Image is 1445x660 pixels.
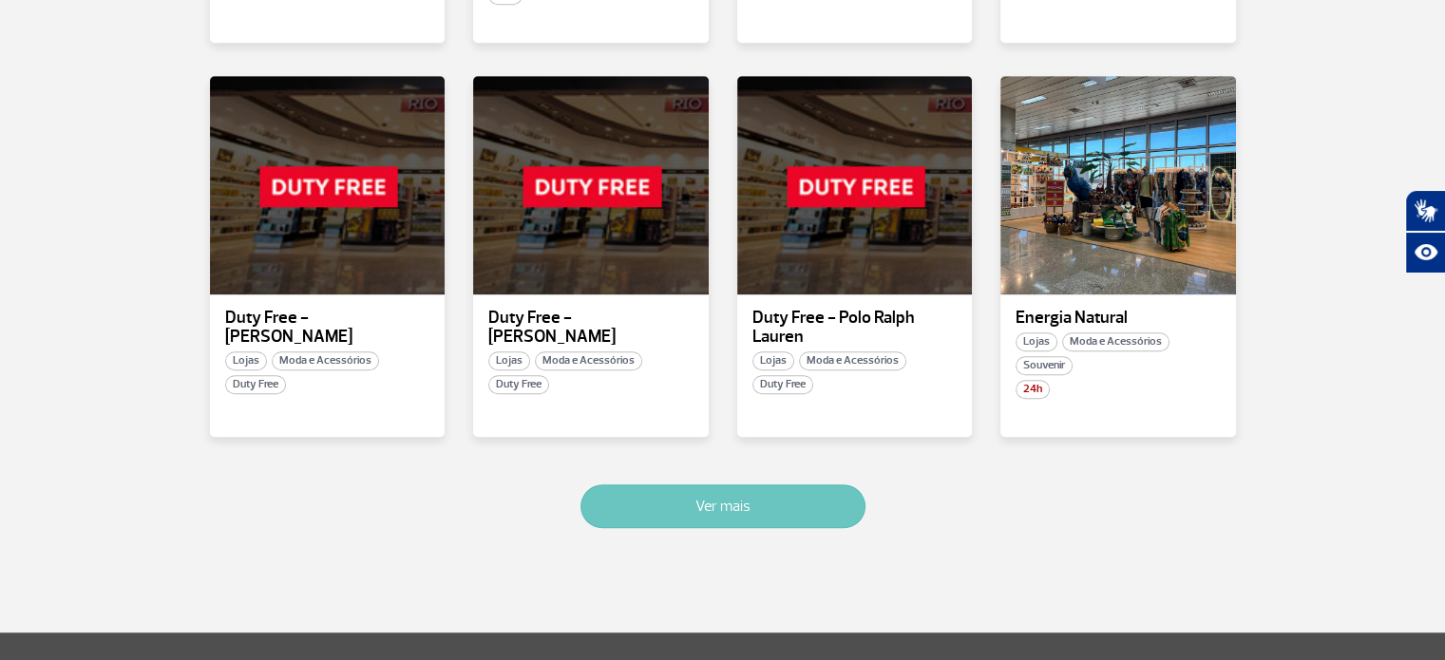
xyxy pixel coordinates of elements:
[1016,356,1073,375] span: Souvenir
[1016,380,1050,399] span: 24h
[752,351,794,370] span: Lojas
[1062,332,1169,351] span: Moda e Acessórios
[1405,190,1445,232] button: Abrir tradutor de língua de sinais.
[488,375,549,394] span: Duty Free
[272,351,379,370] span: Moda e Acessórios
[488,351,530,370] span: Lojas
[752,309,958,347] p: Duty Free - Polo Ralph Lauren
[488,309,694,347] p: Duty Free - [PERSON_NAME]
[1016,332,1057,351] span: Lojas
[1405,190,1445,273] div: Plugin de acessibilidade da Hand Talk.
[535,351,642,370] span: Moda e Acessórios
[752,375,813,394] span: Duty Free
[225,309,430,347] p: Duty Free - [PERSON_NAME]
[1405,232,1445,273] button: Abrir recursos assistivos.
[225,375,286,394] span: Duty Free
[225,351,267,370] span: Lojas
[1016,309,1221,328] p: Energia Natural
[580,484,865,528] button: Ver mais
[799,351,906,370] span: Moda e Acessórios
